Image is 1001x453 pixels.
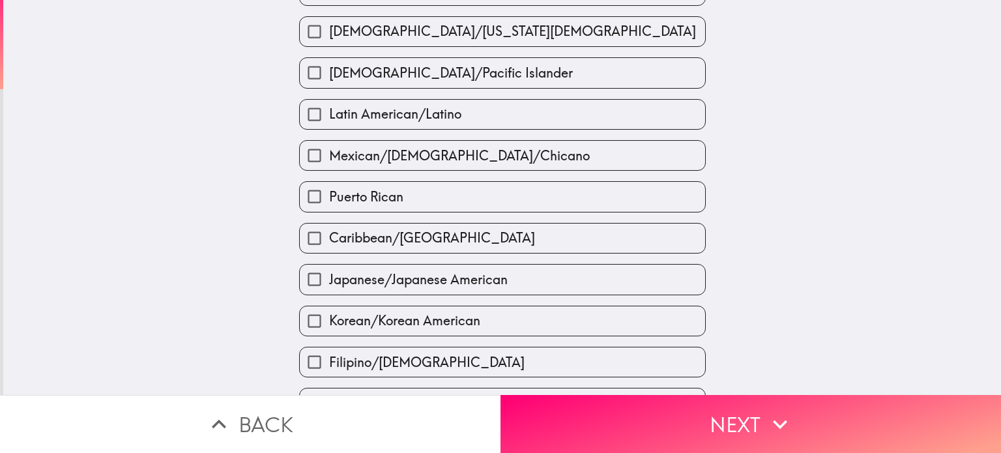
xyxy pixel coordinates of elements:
[300,265,705,294] button: Japanese/Japanese American
[500,395,1001,453] button: Next
[329,270,508,289] span: Japanese/Japanese American
[300,17,705,46] button: [DEMOGRAPHIC_DATA]/[US_STATE][DEMOGRAPHIC_DATA]
[329,64,573,82] span: [DEMOGRAPHIC_DATA]/Pacific Islander
[329,312,480,330] span: Korean/Korean American
[329,229,535,247] span: Caribbean/[GEOGRAPHIC_DATA]
[300,100,705,129] button: Latin American/Latino
[300,58,705,87] button: [DEMOGRAPHIC_DATA]/Pacific Islander
[329,147,590,165] span: Mexican/[DEMOGRAPHIC_DATA]/Chicano
[329,22,696,40] span: [DEMOGRAPHIC_DATA]/[US_STATE][DEMOGRAPHIC_DATA]
[300,306,705,336] button: Korean/Korean American
[300,347,705,377] button: Filipino/[DEMOGRAPHIC_DATA]
[329,188,403,206] span: Puerto Rican
[300,141,705,170] button: Mexican/[DEMOGRAPHIC_DATA]/Chicano
[300,388,705,418] button: Chinese/Chinese American
[329,353,525,372] span: Filipino/[DEMOGRAPHIC_DATA]
[329,105,461,123] span: Latin American/Latino
[300,182,705,211] button: Puerto Rican
[300,224,705,253] button: Caribbean/[GEOGRAPHIC_DATA]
